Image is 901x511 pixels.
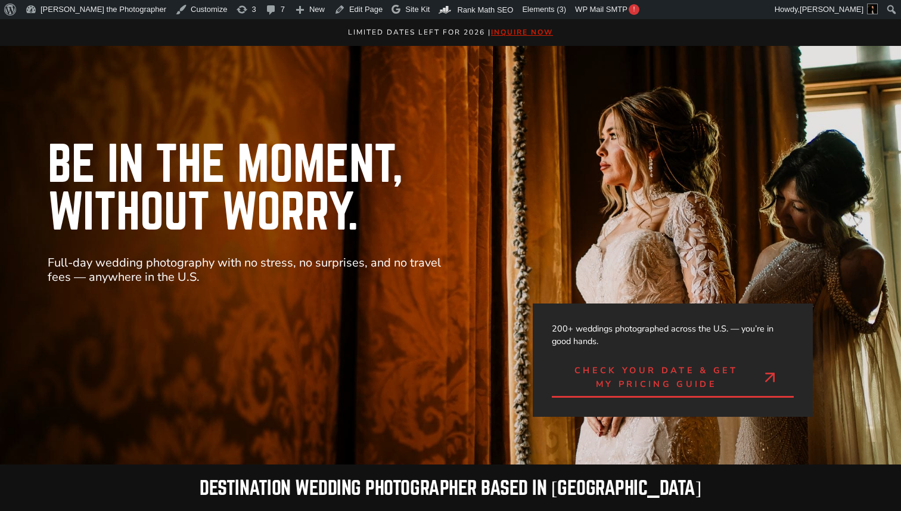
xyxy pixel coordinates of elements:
[13,479,888,498] h2: Destination Wedding Photographer based in [GEOGRAPHIC_DATA]
[552,323,794,348] p: 200+ weddings photographed across the U.S. — you’re in good hands.
[48,256,465,284] p: Full-day wedding photography with no stress, no surprises, and no travel fees — anywhere in the U.S.
[800,5,863,14] span: [PERSON_NAME]
[405,5,430,14] span: Site Kit
[491,27,553,37] a: inquire now
[566,364,747,391] span: Check Your Date & Get My Pricing Guide
[629,4,639,15] span: !
[48,141,554,237] h1: Be in the Moment, Without Worry.
[552,361,794,398] a: Check Your Date & Get My Pricing Guide
[13,26,888,39] p: Limited Dates LEft for 2026 |
[457,5,513,14] span: Rank Math SEO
